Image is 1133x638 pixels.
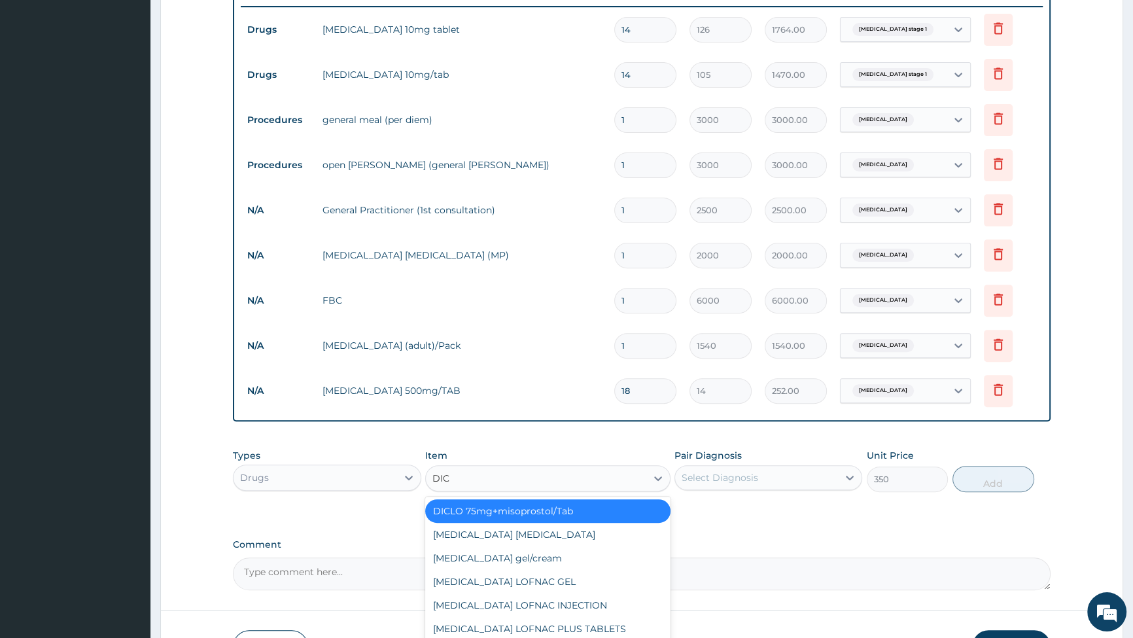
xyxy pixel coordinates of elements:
td: [MEDICAL_DATA] [MEDICAL_DATA] (MP) [316,242,608,268]
td: [MEDICAL_DATA] 500mg/TAB [316,378,608,404]
label: Pair Diagnosis [674,449,742,462]
td: Drugs [241,63,316,87]
span: [MEDICAL_DATA] [852,158,914,171]
td: N/A [241,379,316,403]
td: General Practitioner (1st consultation) [316,197,608,223]
td: N/A [241,289,316,313]
td: FBC [316,287,608,313]
span: [MEDICAL_DATA] [852,113,914,126]
td: [MEDICAL_DATA] (adult)/Pack [316,332,608,359]
span: [MEDICAL_DATA] [852,294,914,307]
td: open [PERSON_NAME] (general [PERSON_NAME]) [316,152,608,178]
td: Drugs [241,18,316,42]
label: Comment [233,539,1051,550]
div: [MEDICAL_DATA] LOFNAC GEL [425,570,671,594]
td: Procedures [241,153,316,177]
td: general meal (per diem) [316,107,608,133]
img: d_794563401_company_1708531726252_794563401 [24,65,53,98]
div: [MEDICAL_DATA] LOFNAC INJECTION [425,594,671,617]
span: [MEDICAL_DATA] stage 1 [852,68,933,81]
div: Chat with us now [68,73,220,90]
div: DICLO 75mg+misoprostol/Tab [425,499,671,523]
span: [MEDICAL_DATA] [852,384,914,397]
span: [MEDICAL_DATA] [852,204,914,217]
div: [MEDICAL_DATA] gel/cream [425,546,671,570]
span: We're online! [76,165,181,297]
span: [MEDICAL_DATA] stage 1 [852,23,933,36]
td: Procedures [241,108,316,132]
div: Select Diagnosis [682,471,758,484]
td: N/A [241,334,316,358]
label: Unit Price [867,449,914,462]
button: Add [952,466,1034,492]
label: Types [233,450,260,461]
div: [MEDICAL_DATA] [MEDICAL_DATA] [425,523,671,546]
div: Minimize live chat window [215,7,246,38]
label: Item [425,449,447,462]
textarea: Type your message and hit 'Enter' [7,357,249,403]
td: [MEDICAL_DATA] 10mg tablet [316,16,608,43]
td: N/A [241,243,316,268]
span: [MEDICAL_DATA] [852,339,914,352]
td: [MEDICAL_DATA] 10mg/tab [316,62,608,88]
span: [MEDICAL_DATA] [852,249,914,262]
td: N/A [241,198,316,222]
div: Drugs [240,471,269,484]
